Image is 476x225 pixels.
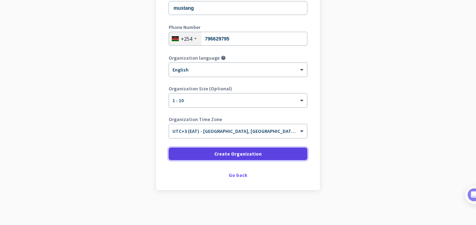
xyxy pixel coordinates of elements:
span: Create Organization [214,150,262,157]
button: Create Organization [169,148,307,160]
div: Go back [169,173,307,178]
label: Phone Number [169,25,307,30]
i: help [221,55,226,60]
label: Organization Size (Optional) [169,86,307,91]
input: What is the name of your organization? [169,1,307,15]
div: +254 [181,35,192,42]
label: Organization language [169,55,220,60]
label: Organization Time Zone [169,117,307,122]
input: 20 2012345 [169,32,307,46]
